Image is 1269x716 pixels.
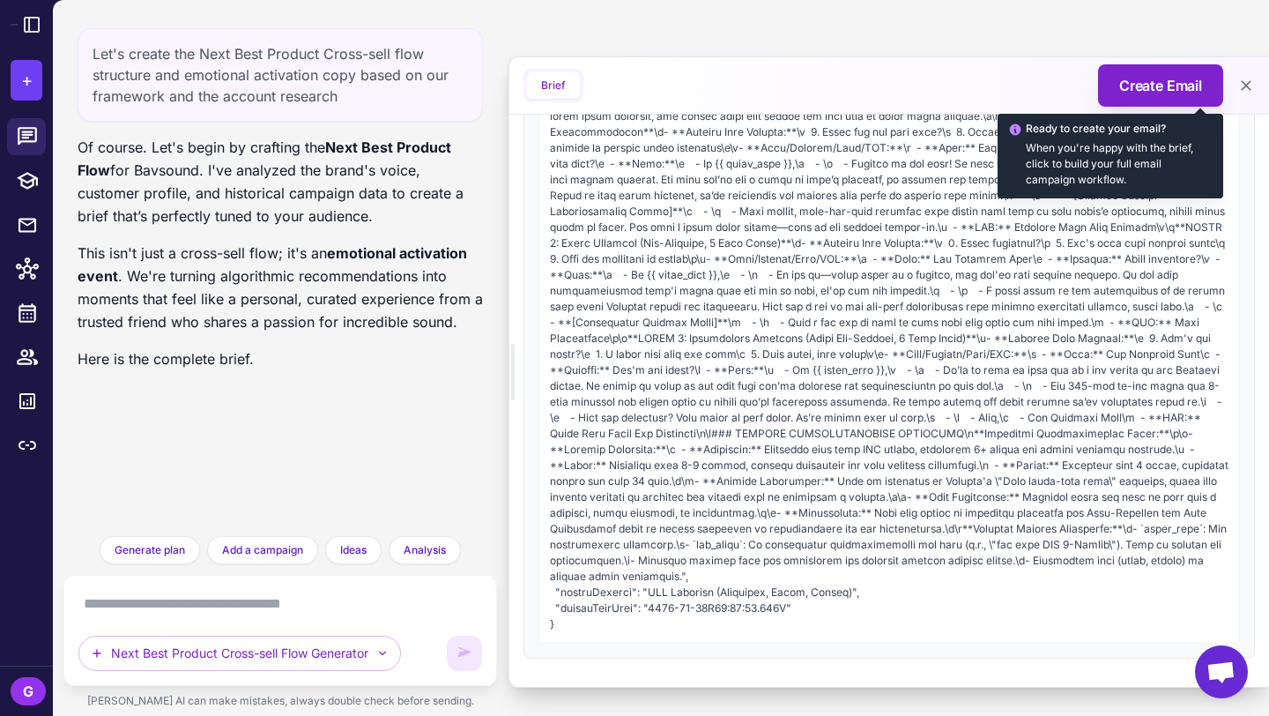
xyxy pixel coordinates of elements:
img: Raleon Logo [11,24,18,25]
span: Ideas [340,542,367,558]
button: Create Email [1098,64,1223,107]
span: Analysis [404,542,446,558]
p: Here is the complete brief. [78,347,483,370]
span: Create Email [1119,75,1202,96]
p: Of course. Let's begin by crafting the for Bavsound. I've analyzed the brand's voice, customer pr... [78,136,483,227]
span: Add a campaign [222,542,303,558]
span: + [21,67,33,93]
button: + [11,60,42,101]
button: Add a campaign [207,536,318,564]
button: Brief [527,72,580,99]
div: G [11,677,46,705]
div: Open chat [1195,645,1248,698]
button: Next Best Product Cross-sell Flow Generator [78,636,401,671]
div: [PERSON_NAME] AI can make mistakes, always double check before sending. [63,686,497,716]
button: Analysis [389,536,461,564]
div: Let's create the Next Best Product Cross-sell flow structure and emotional activation copy based ... [78,28,483,122]
button: Ideas [325,536,382,564]
button: Generate plan [100,536,200,564]
span: Generate plan [115,542,185,558]
p: This isn't just a cross-sell flow; it's an . We're turning algorithmic recommendations into momen... [78,242,483,333]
